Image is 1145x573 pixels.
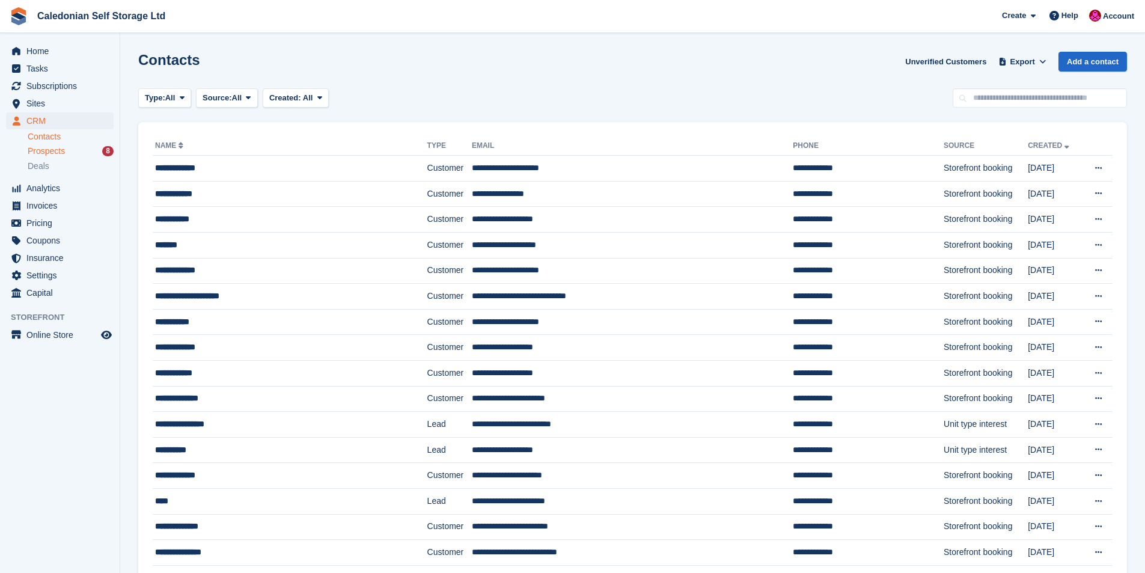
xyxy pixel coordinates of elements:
span: Coupons [26,232,99,249]
span: Source: [203,92,231,104]
span: Pricing [26,215,99,231]
td: Storefront booking [944,514,1028,540]
td: Storefront booking [944,156,1028,182]
td: Customer [427,463,472,489]
td: Unit type interest [944,437,1028,463]
a: menu [6,60,114,77]
td: Customer [427,386,472,412]
span: Capital [26,284,99,301]
div: 8 [102,146,114,156]
td: [DATE] [1028,412,1082,438]
td: Storefront booking [944,309,1028,335]
span: Prospects [28,146,65,157]
td: Storefront booking [944,360,1028,386]
td: [DATE] [1028,540,1082,566]
a: menu [6,267,114,284]
a: Preview store [99,328,114,342]
span: Subscriptions [26,78,99,94]
a: Deals [28,160,114,173]
td: Lead [427,412,472,438]
span: Insurance [26,250,99,266]
th: Email [472,136,793,156]
td: Storefront booking [944,181,1028,207]
button: Type: All [138,88,191,108]
td: Storefront booking [944,258,1028,284]
td: Storefront booking [944,386,1028,412]
img: Donald Mathieson [1089,10,1101,22]
td: Customer [427,258,472,284]
img: stora-icon-8386f47178a22dfd0bd8f6a31ec36ba5ce8667c1dd55bd0f319d3a0aa187defe.svg [10,7,28,25]
a: menu [6,250,114,266]
a: menu [6,180,114,197]
td: Customer [427,360,472,386]
td: [DATE] [1028,284,1082,310]
a: menu [6,78,114,94]
a: menu [6,95,114,112]
span: Tasks [26,60,99,77]
span: Sites [26,95,99,112]
span: All [232,92,242,104]
td: Customer [427,156,472,182]
td: Unit type interest [944,412,1028,438]
td: Storefront booking [944,335,1028,361]
a: menu [6,215,114,231]
span: Help [1061,10,1078,22]
span: Home [26,43,99,60]
a: Created [1028,141,1072,150]
span: Create [1002,10,1026,22]
h1: Contacts [138,52,200,68]
td: [DATE] [1028,514,1082,540]
td: [DATE] [1028,258,1082,284]
span: Type: [145,92,165,104]
td: Customer [427,335,472,361]
span: Online Store [26,326,99,343]
span: All [303,93,313,102]
span: Analytics [26,180,99,197]
td: Customer [427,309,472,335]
a: Unverified Customers [900,52,991,72]
td: [DATE] [1028,335,1082,361]
a: Contacts [28,131,114,142]
span: Created: [269,93,301,102]
span: Export [1010,56,1035,68]
td: [DATE] [1028,488,1082,514]
th: Phone [793,136,944,156]
td: [DATE] [1028,232,1082,258]
td: Customer [427,284,472,310]
button: Created: All [263,88,329,108]
td: Customer [427,232,472,258]
td: [DATE] [1028,181,1082,207]
a: Prospects 8 [28,145,114,158]
button: Source: All [196,88,258,108]
a: menu [6,197,114,214]
span: Account [1103,10,1134,22]
td: [DATE] [1028,156,1082,182]
th: Type [427,136,472,156]
td: [DATE] [1028,437,1082,463]
a: menu [6,326,114,343]
span: Storefront [11,311,120,323]
span: All [165,92,176,104]
td: [DATE] [1028,309,1082,335]
a: menu [6,112,114,129]
td: Storefront booking [944,207,1028,233]
td: Storefront booking [944,488,1028,514]
span: CRM [26,112,99,129]
a: Caledonian Self Storage Ltd [32,6,170,26]
td: Lead [427,437,472,463]
td: Lead [427,488,472,514]
td: [DATE] [1028,463,1082,489]
td: [DATE] [1028,207,1082,233]
a: Name [155,141,186,150]
button: Export [996,52,1049,72]
span: Invoices [26,197,99,214]
td: [DATE] [1028,386,1082,412]
th: Source [944,136,1028,156]
td: [DATE] [1028,360,1082,386]
a: menu [6,232,114,249]
td: Storefront booking [944,232,1028,258]
span: Deals [28,161,49,172]
a: Add a contact [1058,52,1127,72]
td: Storefront booking [944,284,1028,310]
td: Customer [427,181,472,207]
